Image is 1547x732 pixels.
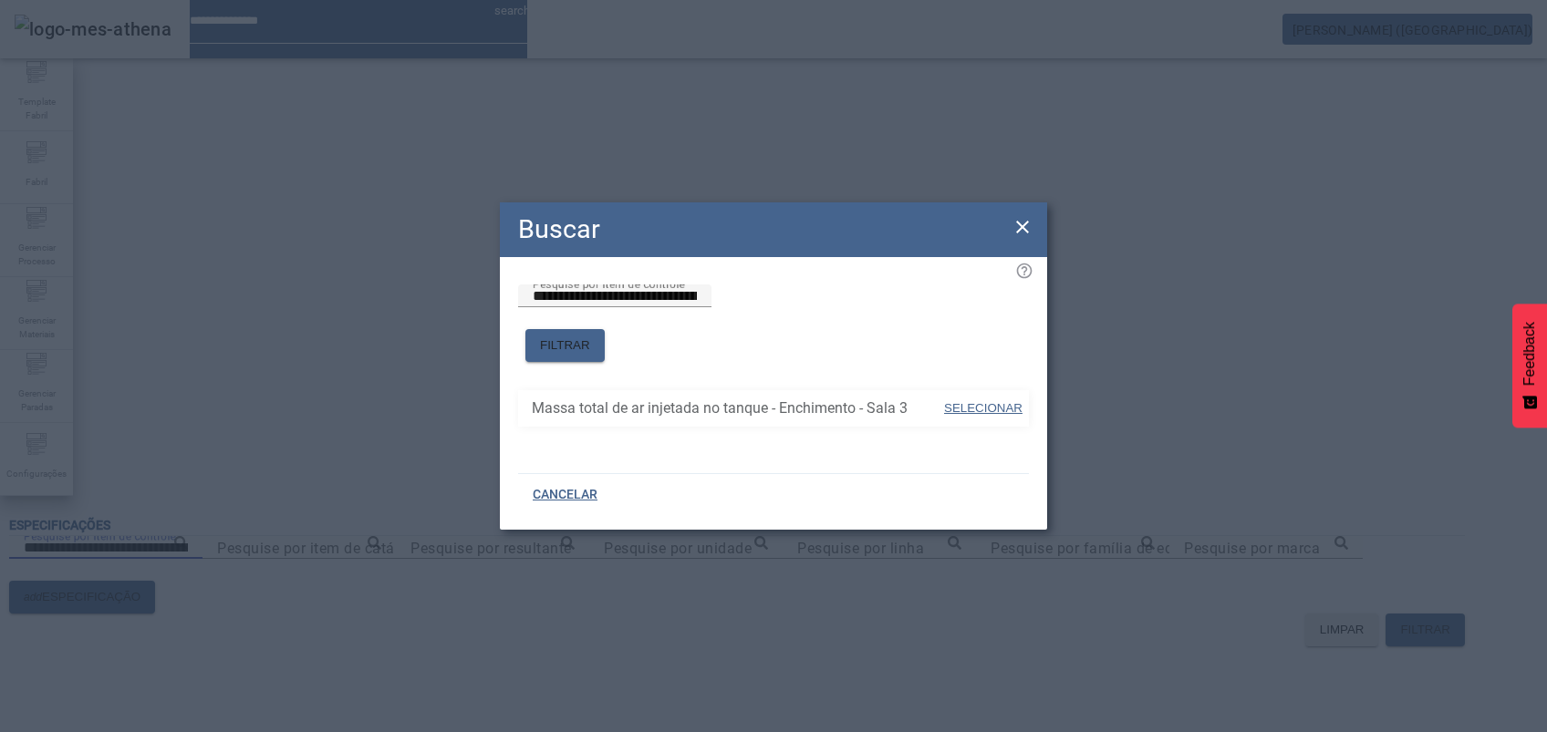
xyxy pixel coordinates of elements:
[944,401,1023,415] span: SELECIONAR
[518,479,612,511] button: CANCELAR
[942,392,1024,425] button: SELECIONAR
[532,397,942,419] span: Massa total de ar injetada no tanque - Enchimento - Sala 3
[525,329,605,362] button: FILTRAR
[533,277,685,290] mat-label: Pesquise por item de controle
[540,336,590,355] span: FILTRAR
[518,210,600,249] h2: Buscar
[1512,304,1547,428] button: Feedback - Mostrar pesquisa
[533,486,597,504] span: CANCELAR
[1521,322,1538,386] span: Feedback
